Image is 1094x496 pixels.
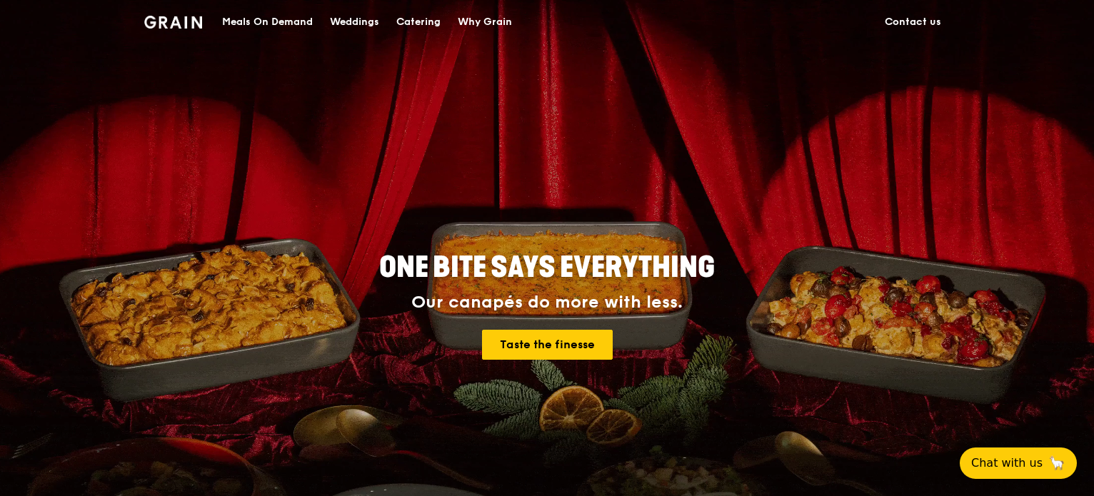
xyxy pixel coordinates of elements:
div: Meals On Demand [222,1,313,44]
div: Catering [396,1,441,44]
div: Weddings [330,1,379,44]
button: Chat with us🦙 [960,447,1077,479]
a: Why Grain [449,1,521,44]
a: Catering [388,1,449,44]
div: Our canapés do more with less. [290,293,804,313]
a: Weddings [321,1,388,44]
div: Why Grain [458,1,512,44]
img: Grain [144,16,202,29]
span: ONE BITE SAYS EVERYTHING [379,250,715,285]
a: Taste the finesse [482,330,613,360]
span: 🦙 [1048,455,1065,472]
a: Contact us [876,1,950,44]
span: Chat with us [971,455,1043,472]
